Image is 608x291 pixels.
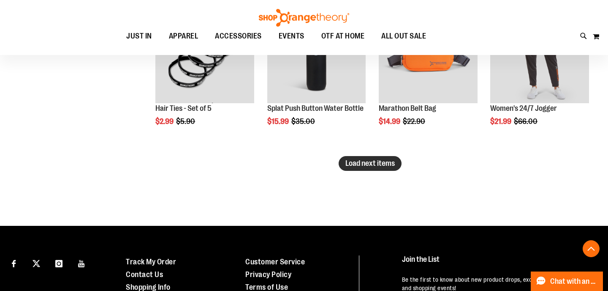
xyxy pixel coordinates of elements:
[402,255,592,271] h4: Join the List
[126,27,152,46] span: JUST IN
[375,0,482,148] div: product
[339,156,402,171] button: Load next items
[321,27,365,46] span: OTF AT HOME
[155,117,175,126] span: $2.99
[33,260,40,267] img: Twitter
[490,104,557,113] a: Women's 24/7 Jogger
[291,117,316,126] span: $35.00
[490,117,513,126] span: $21.99
[52,255,66,270] a: Visit our Instagram page
[74,255,89,270] a: Visit our Youtube page
[583,240,600,257] button: Back To Top
[550,277,598,286] span: Chat with an Expert
[245,258,305,266] a: Customer Service
[151,0,258,148] div: product
[169,27,198,46] span: APPAREL
[381,27,426,46] span: ALL OUT SALE
[155,104,212,113] a: Hair Ties - Set of 5
[6,255,21,270] a: Visit our Facebook page
[514,117,539,126] span: $66.00
[29,255,44,270] a: Visit our X page
[531,272,603,291] button: Chat with an Expert
[486,0,593,148] div: product
[126,258,176,266] a: Track My Order
[379,104,436,113] a: Marathon Belt Bag
[379,117,402,126] span: $14.99
[245,270,291,279] a: Privacy Policy
[263,0,370,148] div: product
[267,104,364,113] a: Splat Push Button Water Bottle
[126,270,163,279] a: Contact Us
[176,117,196,126] span: $5.90
[258,9,350,27] img: Shop Orangetheory
[215,27,262,46] span: ACCESSORIES
[279,27,304,46] span: EVENTS
[403,117,426,126] span: $22.90
[267,117,290,126] span: $15.99
[345,159,395,167] span: Load next items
